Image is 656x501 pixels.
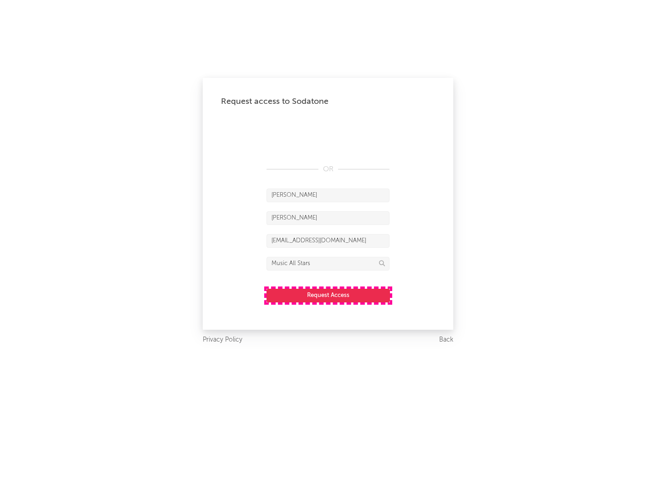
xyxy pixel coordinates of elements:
div: Request access to Sodatone [221,96,435,107]
input: First Name [266,189,389,202]
input: Email [266,234,389,248]
input: Last Name [266,211,389,225]
button: Request Access [266,289,390,302]
div: OR [266,164,389,175]
a: Privacy Policy [203,334,242,346]
a: Back [439,334,453,346]
input: Division [266,257,389,271]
